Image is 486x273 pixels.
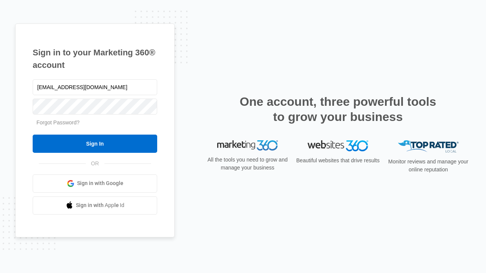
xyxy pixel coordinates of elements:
[295,157,380,165] p: Beautiful websites that drive results
[237,94,439,124] h2: One account, three powerful tools to grow your business
[86,160,104,168] span: OR
[36,119,80,126] a: Forgot Password?
[33,135,157,153] input: Sign In
[398,140,459,153] img: Top Rated Local
[33,174,157,193] a: Sign in with Google
[217,140,278,151] img: Marketing 360
[308,140,368,151] img: Websites 360
[205,156,290,172] p: All the tools you need to grow and manage your business
[386,158,471,174] p: Monitor reviews and manage your online reputation
[33,79,157,95] input: Email
[76,201,125,209] span: Sign in with Apple Id
[77,179,123,187] span: Sign in with Google
[33,196,157,215] a: Sign in with Apple Id
[33,46,157,71] h1: Sign in to your Marketing 360® account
